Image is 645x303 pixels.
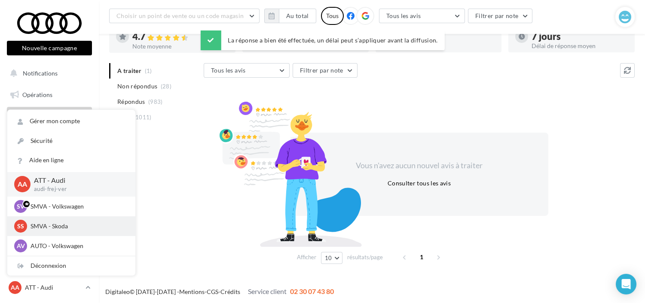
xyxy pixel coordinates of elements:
[532,43,628,49] div: Délai de réponse moyen
[132,32,229,42] div: 4.7
[105,288,334,295] span: © [DATE]-[DATE] - - -
[5,86,94,104] a: Opérations
[325,255,332,261] span: 10
[297,253,316,261] span: Afficher
[17,202,24,211] span: SV
[109,9,260,23] button: Choisir un point de vente ou un code magasin
[148,98,163,105] span: (983)
[17,222,24,230] span: SS
[7,256,135,276] div: Déconnexion
[31,202,125,211] p: SMVA - Volkswagen
[347,253,383,261] span: résultats/page
[117,97,145,106] span: Répondus
[132,43,229,49] div: Note moyenne
[18,179,27,189] span: AA
[117,82,157,91] span: Non répondus
[17,242,25,250] span: AV
[321,7,344,25] div: Tous
[399,43,495,49] div: Taux de réponse
[211,67,246,74] span: Tous les avis
[105,288,130,295] a: Digitaleo
[468,9,533,23] button: Filtrer par note
[5,129,94,147] a: Visibilité en ligne
[204,63,290,78] button: Tous les avis
[279,9,316,23] button: Au total
[179,288,205,295] a: Mentions
[5,64,90,82] button: Notifications
[264,9,316,23] button: Au total
[293,63,358,78] button: Filtrer par note
[25,283,82,292] p: ATT - Audi
[31,222,125,230] p: SMVA - Skoda
[23,70,58,77] span: Notifications
[11,283,19,292] span: AA
[379,9,465,23] button: Tous les avis
[161,83,171,90] span: (28)
[616,274,636,294] div: Open Intercom Messenger
[7,41,92,55] button: Nouvelle campagne
[532,32,628,41] div: 7 jours
[345,160,493,171] div: Vous n'avez aucun nouvel avis à traiter
[384,178,454,188] button: Consulter tous les avis
[5,193,94,218] a: PLV et print personnalisable
[34,185,122,193] p: audi-frej-ver
[34,176,122,185] p: ATT - Audi
[7,279,92,296] a: AA ATT - Audi
[248,287,287,295] span: Service client
[5,107,94,125] a: Boîte de réception
[200,30,444,50] div: La réponse a bien été effectuée, un délai peut s’appliquer avant la diffusion.
[5,151,94,169] a: Campagnes
[7,151,135,170] a: Aide en ligne
[321,252,343,264] button: 10
[290,287,334,295] span: 02 30 07 43 80
[134,114,152,121] span: (1011)
[7,112,135,131] a: Gérer mon compte
[22,91,52,98] span: Opérations
[399,32,495,41] div: 97 %
[116,12,244,19] span: Choisir un point de vente ou un code magasin
[386,12,421,19] span: Tous les avis
[220,288,240,295] a: Crédits
[7,131,135,151] a: Sécurité
[5,172,94,190] a: Médiathèque
[31,242,125,250] p: AUTO - Volkswagen
[207,288,218,295] a: CGS
[415,250,428,264] span: 1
